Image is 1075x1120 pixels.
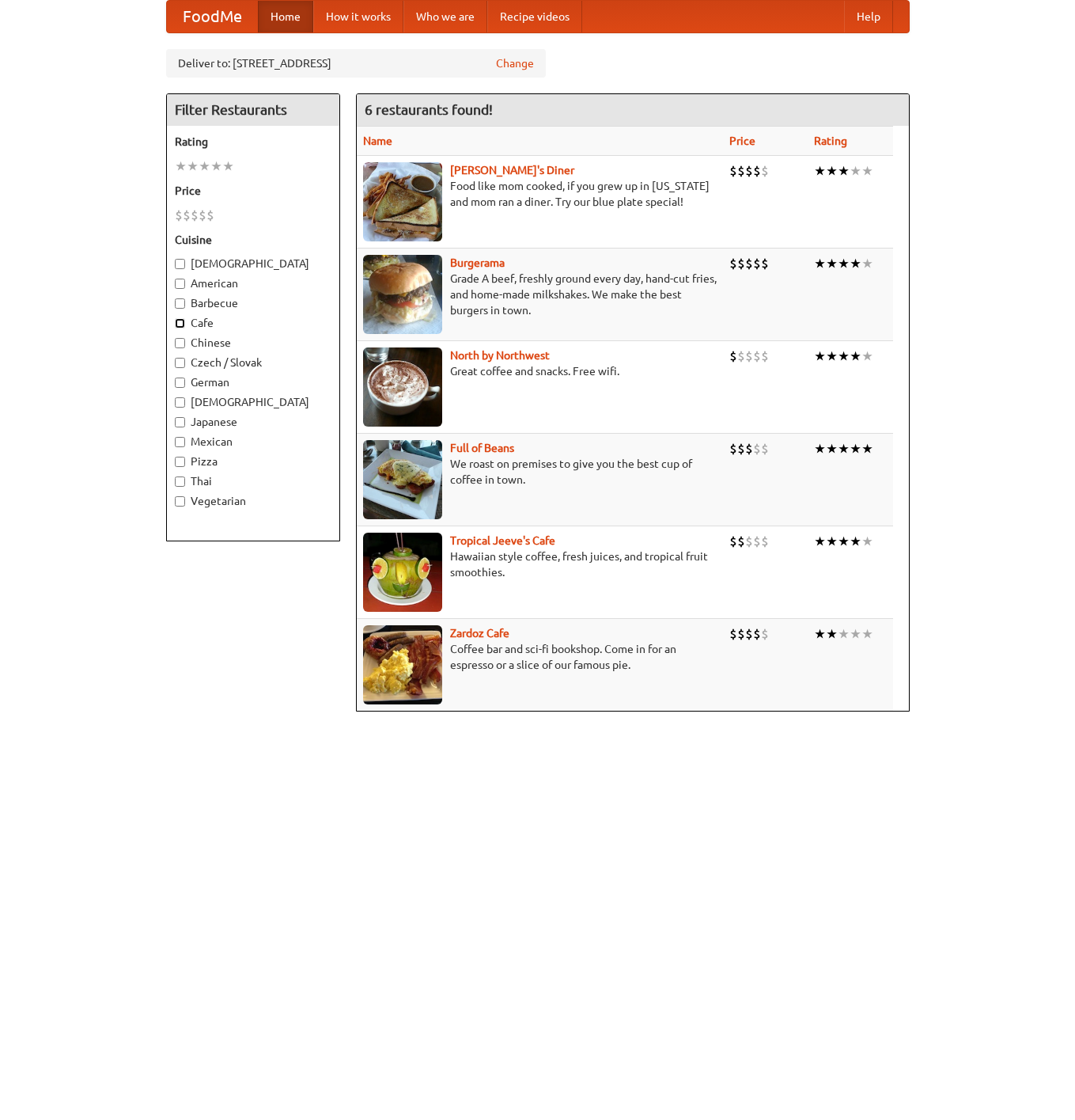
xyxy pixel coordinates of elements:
[363,625,442,704] img: zardoz.jpg
[753,347,761,365] li: $
[175,457,185,467] input: Pizza
[175,279,185,289] input: American
[175,473,331,489] label: Thai
[363,178,717,210] p: Food like mom cooked, if you grew up in [US_STATE] and mom ran a diner. Try our blue plate special!
[175,434,331,450] label: Mexican
[175,315,331,331] label: Cafe
[363,456,717,488] p: We roast on premises to give you the best cup of coffee in town.
[753,255,761,272] li: $
[175,259,185,269] input: [DEMOGRAPHIC_DATA]
[258,1,313,32] a: Home
[175,397,185,408] input: [DEMOGRAPHIC_DATA]
[838,347,850,365] li: ★
[745,533,753,550] li: $
[861,162,873,180] li: ★
[844,1,893,32] a: Help
[363,162,442,241] img: sallys.jpg
[737,533,745,550] li: $
[175,476,185,487] input: Thai
[745,440,753,457] li: $
[761,440,769,457] li: $
[403,1,487,32] a: Who we are
[745,347,753,365] li: $
[753,625,761,643] li: $
[753,162,761,180] li: $
[737,440,745,457] li: $
[737,347,745,365] li: $
[175,338,185,348] input: Chinese
[729,255,737,272] li: $
[838,162,850,180] li: ★
[826,625,838,643] li: ★
[850,533,861,550] li: ★
[850,625,861,643] li: ★
[175,275,331,291] label: American
[206,207,214,224] li: $
[729,440,737,457] li: $
[363,255,442,334] img: burgerama.jpg
[861,440,873,457] li: ★
[175,183,331,199] h5: Price
[191,207,199,224] li: $
[729,625,737,643] li: $
[814,533,826,550] li: ★
[737,162,745,180] li: $
[450,164,574,177] a: [PERSON_NAME]'s Diner
[187,158,199,175] li: ★
[365,102,493,117] ng-pluralize: 6 restaurants found!
[826,440,838,457] li: ★
[861,255,873,272] li: ★
[761,255,769,272] li: $
[313,1,403,32] a: How it works
[745,162,753,180] li: $
[826,347,838,365] li: ★
[729,347,737,365] li: $
[363,347,442,427] img: north.jpg
[175,378,185,388] input: German
[826,162,838,180] li: ★
[450,627,509,640] a: Zardoz Cafe
[210,158,222,175] li: ★
[729,162,737,180] li: $
[175,335,331,351] label: Chinese
[814,440,826,457] li: ★
[175,318,185,328] input: Cafe
[450,534,555,547] a: Tropical Jeeve's Cafe
[363,363,717,379] p: Great coffee and snacks. Free wifi.
[814,255,826,272] li: ★
[814,135,847,147] a: Rating
[175,298,185,309] input: Barbecue
[175,158,187,175] li: ★
[199,207,206,224] li: $
[838,533,850,550] li: ★
[761,533,769,550] li: $
[175,394,331,410] label: [DEMOGRAPHIC_DATA]
[175,134,331,150] h5: Rating
[450,442,514,454] a: Full of Beans
[861,625,873,643] li: ★
[826,533,838,550] li: ★
[175,256,331,271] label: [DEMOGRAPHIC_DATA]
[861,347,873,365] li: ★
[450,256,505,269] b: Burgerama
[175,414,331,430] label: Japanese
[729,533,737,550] li: $
[175,355,331,370] label: Czech / Slovak
[167,94,339,126] h4: Filter Restaurants
[450,349,550,362] a: North by Northwest
[814,162,826,180] li: ★
[761,625,769,643] li: $
[729,135,755,147] a: Price
[175,295,331,311] label: Barbecue
[175,207,183,224] li: $
[199,158,210,175] li: ★
[838,255,850,272] li: ★
[363,549,717,580] p: Hawaiian style coffee, fresh juices, and tropical fruit smoothies.
[175,232,331,248] h5: Cuisine
[814,625,826,643] li: ★
[850,162,861,180] li: ★
[175,374,331,390] label: German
